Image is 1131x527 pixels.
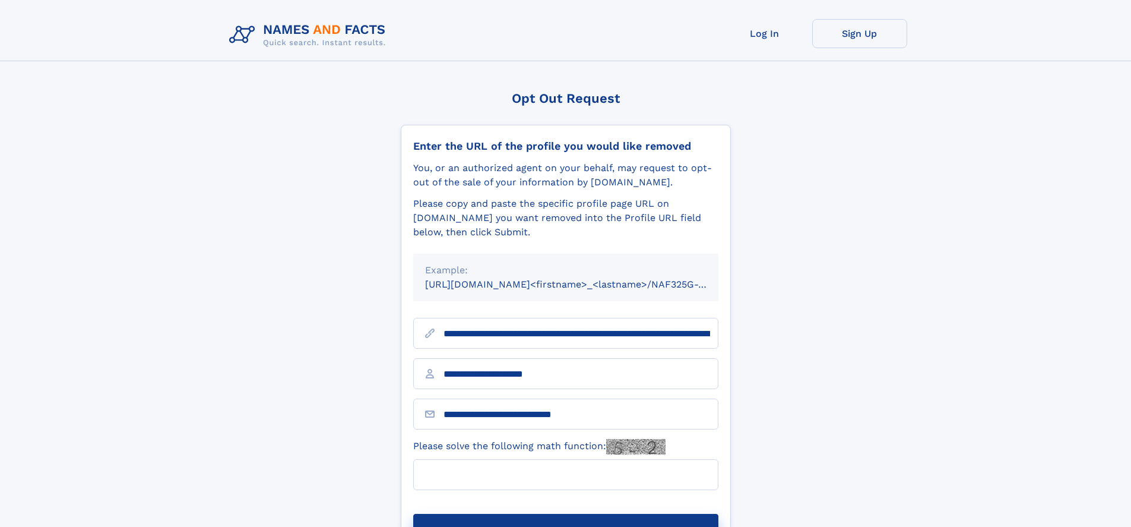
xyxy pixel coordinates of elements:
small: [URL][DOMAIN_NAME]<firstname>_<lastname>/NAF325G-xxxxxxxx [425,279,741,290]
a: Sign Up [812,19,907,48]
a: Log In [717,19,812,48]
div: You, or an authorized agent on your behalf, may request to opt-out of the sale of your informatio... [413,161,718,190]
label: Please solve the following math function: [413,439,666,455]
img: Logo Names and Facts [224,19,395,51]
div: Please copy and paste the specific profile page URL on [DOMAIN_NAME] you want removed into the Pr... [413,197,718,239]
div: Opt Out Request [401,91,731,106]
div: Enter the URL of the profile you would like removed [413,140,718,153]
div: Example: [425,263,707,277]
